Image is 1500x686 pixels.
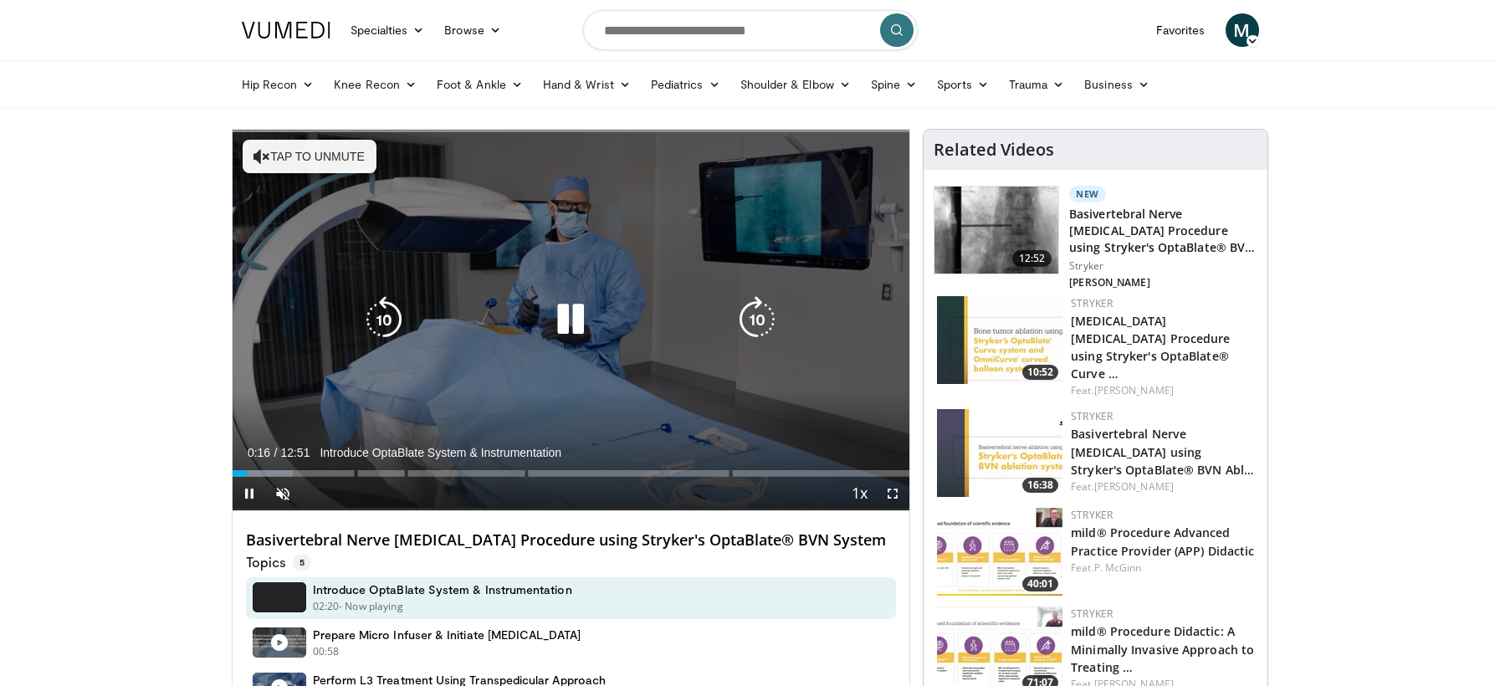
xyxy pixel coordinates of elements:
[927,68,999,101] a: Sports
[934,186,1257,293] a: 12:52 New Basivertebral Nerve [MEDICAL_DATA] Procedure using Stryker's OptaBlate® BV… Stryker [PE...
[1074,68,1160,101] a: Business
[937,296,1062,384] a: 10:52
[233,130,910,511] video-js: Video Player
[1071,296,1113,310] a: Stryker
[1094,383,1174,397] a: [PERSON_NAME]
[339,599,403,614] p: - Now playing
[1069,186,1106,202] p: New
[313,599,340,614] p: 02:20
[937,508,1062,596] img: 4f822da0-6aaa-4e81-8821-7a3c5bb607c6.150x105_q85_crop-smart_upscale.jpg
[1071,525,1254,558] a: mild® Procedure Advanced Practice Provider (APP) Didactic
[937,409,1062,497] img: efc84703-49da-46b6-9c7b-376f5723817c.150x105_q85_crop-smart_upscale.jpg
[434,13,511,47] a: Browse
[1146,13,1216,47] a: Favorites
[934,187,1058,274] img: d17479fc-4bc7-42ba-8a9e-b675cc56351e.150x105_q85_crop-smart_upscale.jpg
[1022,365,1058,380] span: 10:52
[340,13,435,47] a: Specialties
[324,68,427,101] a: Knee Recon
[999,68,1075,101] a: Trauma
[876,477,909,510] button: Fullscreen
[248,446,270,459] span: 0:16
[266,477,299,510] button: Unmute
[1069,276,1257,289] p: [PERSON_NAME]
[1069,259,1257,273] p: Stryker
[1071,623,1254,674] a: mild® Procedure Didactic: A Minimally Invasive Approach to Treating …
[1071,508,1113,522] a: Stryker
[583,10,918,50] input: Search topics, interventions
[934,140,1054,160] h4: Related Videos
[274,446,278,459] span: /
[937,409,1062,497] a: 16:38
[233,470,910,477] div: Progress Bar
[1071,479,1254,494] div: Feat.
[1094,561,1142,575] a: P. McGinn
[937,508,1062,596] a: 40:01
[1071,383,1254,398] div: Feat.
[1071,607,1113,621] a: Stryker
[293,554,311,571] span: 5
[533,68,641,101] a: Hand & Wrist
[1022,576,1058,591] span: 40:01
[320,445,561,460] span: Introduce OptaBlate System & Instrumentation
[233,477,266,510] button: Pause
[1071,561,1254,576] div: Feat.
[1226,13,1259,47] a: M
[242,22,330,38] img: VuMedi Logo
[243,140,376,173] button: Tap to unmute
[861,68,927,101] a: Spine
[313,627,581,642] h4: Prepare Micro Infuser & Initiate [MEDICAL_DATA]
[641,68,730,101] a: Pediatrics
[937,296,1062,384] img: 0f0d9d51-420c-42d6-ac87-8f76a25ca2f4.150x105_q85_crop-smart_upscale.jpg
[730,68,861,101] a: Shoulder & Elbow
[1094,479,1174,494] a: [PERSON_NAME]
[280,446,310,459] span: 12:51
[842,477,876,510] button: Playback Rate
[246,554,311,571] p: Topics
[313,644,340,659] p: 00:58
[1071,313,1230,381] a: [MEDICAL_DATA] [MEDICAL_DATA] Procedure using Stryker's OptaBlate® Curve …
[1022,478,1058,493] span: 16:38
[313,582,572,597] h4: Introduce OptaBlate System & Instrumentation
[1012,250,1052,267] span: 12:52
[1069,206,1257,256] h3: Basivertebral Nerve [MEDICAL_DATA] Procedure using Stryker's OptaBlate® BV…
[427,68,533,101] a: Foot & Ankle
[1071,426,1254,477] a: Basivertebral Nerve [MEDICAL_DATA] using Stryker's OptaBlate® BVN Abl…
[1071,409,1113,423] a: Stryker
[232,68,325,101] a: Hip Recon
[246,531,897,550] h4: Basivertebral Nerve [MEDICAL_DATA] Procedure using Stryker's OptaBlate® BVN System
